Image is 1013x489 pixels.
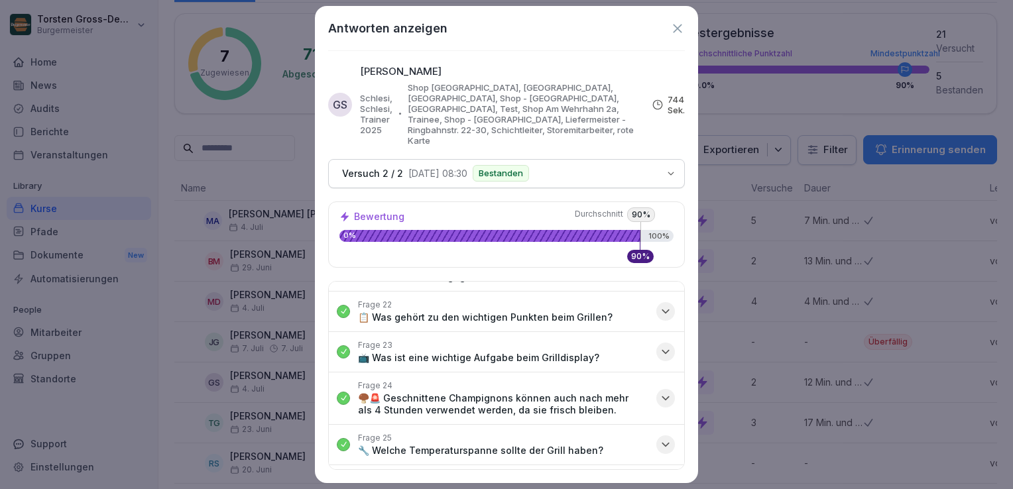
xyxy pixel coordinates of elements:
[358,340,392,351] p: Frage 23
[358,433,392,443] p: Frage 25
[668,94,685,115] p: 744 Sek.
[479,169,523,178] p: Bestanden
[328,19,447,37] h1: Antworten anzeigen
[360,93,392,135] p: Schlesi, Schlesi, Trainer 2025
[408,168,467,179] p: [DATE] 08:30
[648,233,670,240] p: 100%
[358,311,613,323] p: 📋 Was gehört zu den wichtigen Punkten beim Grillen?
[358,392,648,416] p: 🍄‍🟫🚨 Geschnittene Champignons können auch nach mehr als 4 Stunden verwendet werden, da sie frisch...
[342,168,403,180] p: Versuch 2 / 2
[329,425,684,464] button: Frage 25🔧 Welche Temperaturspanne sollte der Grill haben?
[329,332,684,372] button: Frage 23📺 Was ist eine wichtige Aufgabe beim Grilldisplay?
[544,209,623,219] span: Durchschnitt
[329,292,684,331] button: Frage 22📋 Was gehört zu den wichtigen Punkten beim Grillen?
[631,252,650,260] p: 90 %
[358,299,392,310] p: Frage 22
[358,380,392,391] p: Frage 24
[339,232,640,239] p: 0%
[329,372,684,424] button: Frage 24🍄‍🟫🚨 Geschnittene Champignons können auch nach mehr als 4 Stunden verwendet werden, da si...
[358,445,603,457] p: 🔧 Welche Temperaturspanne sollte der Grill haben?
[408,82,652,146] p: Shop [GEOGRAPHIC_DATA], [GEOGRAPHIC_DATA], [GEOGRAPHIC_DATA], Shop - [GEOGRAPHIC_DATA], [GEOGRAPH...
[358,352,599,364] p: 📺 Was ist eine wichtige Aufgabe beim Grilldisplay?
[627,207,655,222] p: 90 %
[354,212,404,221] p: Bewertung
[328,93,352,117] div: GS
[360,64,442,80] p: [PERSON_NAME]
